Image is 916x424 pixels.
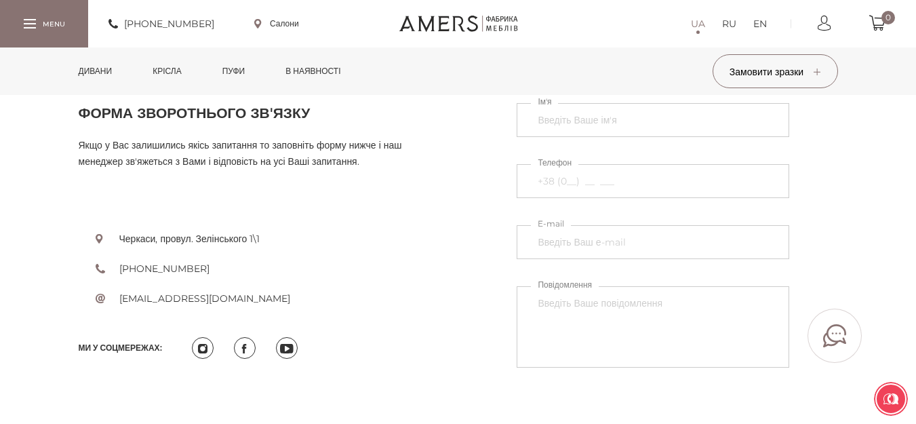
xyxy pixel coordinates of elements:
[79,340,162,356] h3: Ми у соцмережах:
[254,18,299,30] a: Салони
[753,16,767,32] a: EN
[531,216,571,231] label: E-mail
[79,103,448,123] h2: форма зворотнього зв'язку
[531,94,558,109] label: Ім'я
[730,66,820,78] span: Замовити зразки
[517,164,789,198] input: +38 (0__) __ ___
[79,137,448,170] p: Якщо у Вас залишились якісь запитання то заповніть форму нижче і наш менеджер зв'яжеться з Вами і...
[691,16,705,32] a: UA
[68,47,123,95] a: Дивани
[96,261,210,277] a: [PHONE_NUMBER]
[881,11,895,24] span: 0
[96,290,290,307] a: [EMAIL_ADDRESS][DOMAIN_NAME]
[517,103,789,137] input: Введіть Ваше ім'я
[212,47,256,95] a: Пуфи
[713,54,838,88] button: Замовити зразки
[108,16,214,32] a: [PHONE_NUMBER]
[531,155,578,170] label: Телефон
[275,47,351,95] a: в наявності
[531,277,599,292] label: Повідомлення
[142,47,191,95] a: Крісла
[517,225,789,259] input: Введіть Ваш е-mail
[722,16,736,32] a: RU
[96,231,260,247] a: Черкаси, провул. Зелінського 1\1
